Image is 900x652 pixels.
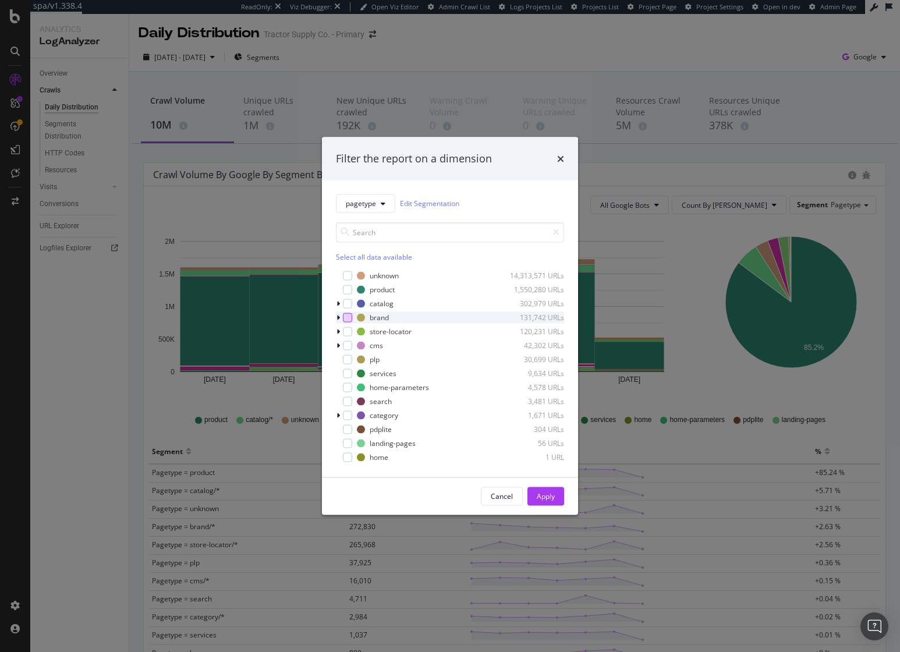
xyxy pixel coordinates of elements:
button: Apply [527,487,564,505]
div: home-parameters [370,382,429,392]
div: 131,742 URLs [507,313,564,323]
div: 14,313,571 URLs [507,271,564,281]
div: 120,231 URLs [507,327,564,336]
div: services [370,368,396,378]
div: 1,550,280 URLs [507,285,564,295]
div: landing-pages [370,438,416,448]
div: 30,699 URLs [507,355,564,364]
button: pagetype [336,194,395,212]
div: 304 URLs [507,424,564,434]
div: store-locator [370,327,412,336]
div: 42,302 URLs [507,341,564,350]
div: catalog [370,299,394,309]
div: 1,671 URLs [507,410,564,420]
div: 56 URLs [507,438,564,448]
div: 1 URL [507,452,564,462]
div: plp [370,355,380,364]
div: Filter the report on a dimension [336,151,492,166]
div: home [370,452,388,462]
div: modal [322,137,578,515]
span: pagetype [346,199,376,208]
input: Search [336,222,564,242]
div: Open Intercom Messenger [860,612,888,640]
div: product [370,285,395,295]
div: category [370,410,398,420]
div: 4,578 URLs [507,382,564,392]
div: times [557,151,564,166]
button: Cancel [481,487,523,505]
a: Edit Segmentation [400,197,459,210]
div: Cancel [491,491,513,501]
div: cms [370,341,383,350]
div: Select all data available [336,251,564,261]
div: 9,634 URLs [507,368,564,378]
div: brand [370,313,389,323]
div: 3,481 URLs [507,396,564,406]
div: search [370,396,392,406]
div: Apply [537,491,555,501]
div: 302,979 URLs [507,299,564,309]
div: pdplite [370,424,392,434]
div: unknown [370,271,399,281]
